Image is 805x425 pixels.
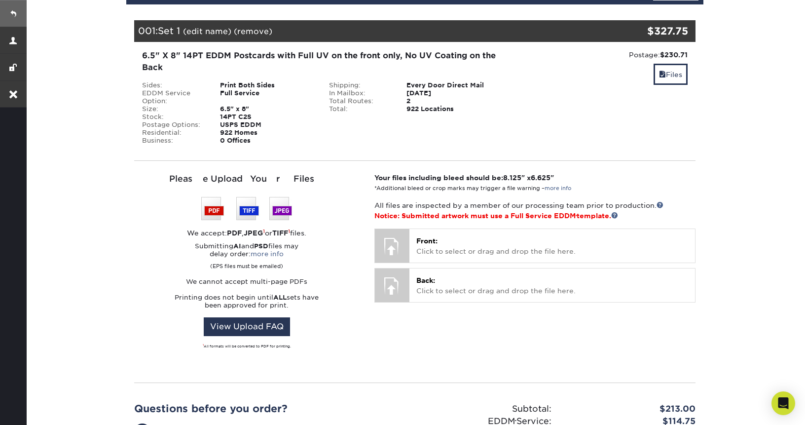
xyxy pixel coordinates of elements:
div: 001: [134,20,602,42]
span: 8.125 [503,174,521,182]
span: ® [576,214,577,217]
div: $213.00 [559,403,703,416]
div: Shipping: [322,81,400,89]
div: Size: [135,105,213,113]
div: USPS EDDM [213,121,322,129]
div: $327.75 [602,24,688,39]
strong: $230.71 [660,51,688,59]
span: 6.625 [531,174,550,182]
span: Front: [416,237,438,245]
strong: Your files including bleed should be: " x " [374,174,554,182]
a: more info [545,185,571,192]
img: We accept: PSD, TIFF, or JPEG (JPG) [201,197,292,220]
div: [DATE] [399,89,508,97]
sup: 1 [203,344,204,347]
a: more info [251,250,284,258]
div: Total Routes: [322,97,400,105]
a: (edit name) [183,27,231,36]
div: Subtotal: [415,403,559,416]
strong: AI [233,242,241,250]
div: Business: [135,137,213,145]
div: Residential: [135,129,213,137]
a: View Upload FAQ [204,317,290,336]
sup: 1 [288,228,290,234]
div: 922 Locations [399,105,508,113]
p: Printing does not begin until sets have been approved for print. [134,294,360,309]
div: Stock: [135,113,213,121]
small: *Additional bleed or crop marks may trigger a file warning – [374,185,571,192]
strong: TIFF [272,229,288,237]
div: Print Both Sides [213,81,322,89]
sup: 1 [263,228,265,234]
span: Notice: Submitted artwork must use a Full Service EDDM template. [374,212,618,220]
span: Back: [416,276,435,284]
div: Please Upload Your Files [134,173,360,186]
div: EDDM Service Option: [135,89,213,105]
div: In Mailbox: [322,89,400,97]
a: (remove) [234,27,272,36]
p: Click to select or drag and drop the file here. [416,236,688,256]
strong: ALL [273,294,287,301]
div: 6.5" X 8" 14PT EDDM Postcards with Full UV on the front only, No UV Coating on the Back [142,50,501,74]
strong: PDF [227,229,242,237]
div: Postage: [515,50,688,60]
div: 6.5" x 8" [213,105,322,113]
span: Set 1 [158,25,180,36]
span: files [659,71,666,78]
h2: Questions before you order? [134,403,407,415]
div: 922 Homes [213,129,322,137]
span: ® [515,419,516,424]
p: Submitting and files may delay order: [134,242,360,270]
div: Total: [322,105,400,113]
strong: PSD [254,242,268,250]
div: Sides: [135,81,213,89]
div: All formats will be converted to PDF for printing. [134,344,360,349]
div: Every Door Direct Mail [399,81,508,89]
div: We accept: , or files. [134,228,360,238]
div: 14PT C2S [213,113,322,121]
iframe: Google Customer Reviews [2,395,84,422]
div: 2 [399,97,508,105]
div: Postage Options: [135,121,213,129]
small: (EPS files must be emailed) [210,258,283,270]
div: Open Intercom Messenger [771,391,795,415]
p: All files are inspected by a member of our processing team prior to production. [374,200,695,221]
a: Files [654,64,688,85]
p: We cannot accept multi-page PDFs [134,278,360,286]
div: Full Service [213,89,322,105]
strong: JPEG [244,229,263,237]
div: 0 Offices [213,137,322,145]
p: Click to select or drag and drop the file here. [416,275,688,296]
